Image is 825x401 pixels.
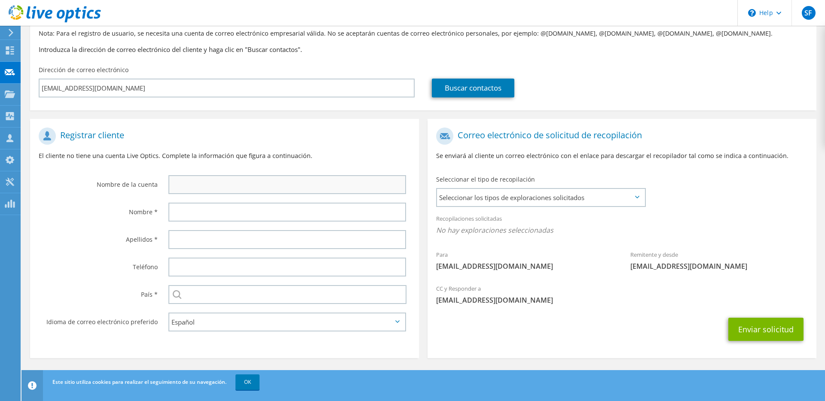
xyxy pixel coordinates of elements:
span: No hay exploraciones seleccionadas [436,225,808,235]
label: Dirección de correo electrónico [39,66,128,74]
label: Teléfono [39,258,158,271]
span: [EMAIL_ADDRESS][DOMAIN_NAME] [436,261,613,271]
label: Nombre * [39,203,158,216]
label: Apellidos * [39,230,158,244]
span: SF [802,6,816,20]
div: Recopilaciones solicitadas [428,210,816,241]
p: El cliente no tiene una cuenta Live Optics. Complete la información que figura a continuación. [39,151,410,161]
span: Seleccionar los tipos de exploraciones solicitados [437,189,645,206]
div: Para [428,246,622,275]
a: Buscar contactos [432,79,514,97]
a: OK [235,374,260,390]
svg: \n [748,9,756,17]
label: Seleccionar el tipo de recopilación [436,175,535,184]
label: Nombre de la cuenta [39,175,158,189]
div: CC y Responder a [428,279,816,309]
h1: Correo electrónico de solicitud de recopilación [436,128,804,145]
span: [EMAIL_ADDRESS][DOMAIN_NAME] [630,261,807,271]
p: Se enviará al cliente un correo electrónico con el enlace para descargar el recopilador tal como ... [436,151,808,161]
h3: Introduzca la dirección de correo electrónico del cliente y haga clic en "Buscar contactos". [39,45,808,54]
p: Nota: Para el registro de usuario, se necesita una cuenta de correo electrónico empresarial válid... [39,29,808,38]
button: Enviar solicitud [728,318,804,341]
label: Idioma de correo electrónico preferido [39,313,158,326]
span: [EMAIL_ADDRESS][DOMAIN_NAME] [436,295,808,305]
label: País * [39,285,158,299]
span: Este sitio utiliza cookies para realizar el seguimiento de su navegación. [52,378,226,386]
h1: Registrar cliente [39,128,406,145]
div: Remitente y desde [622,246,816,275]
